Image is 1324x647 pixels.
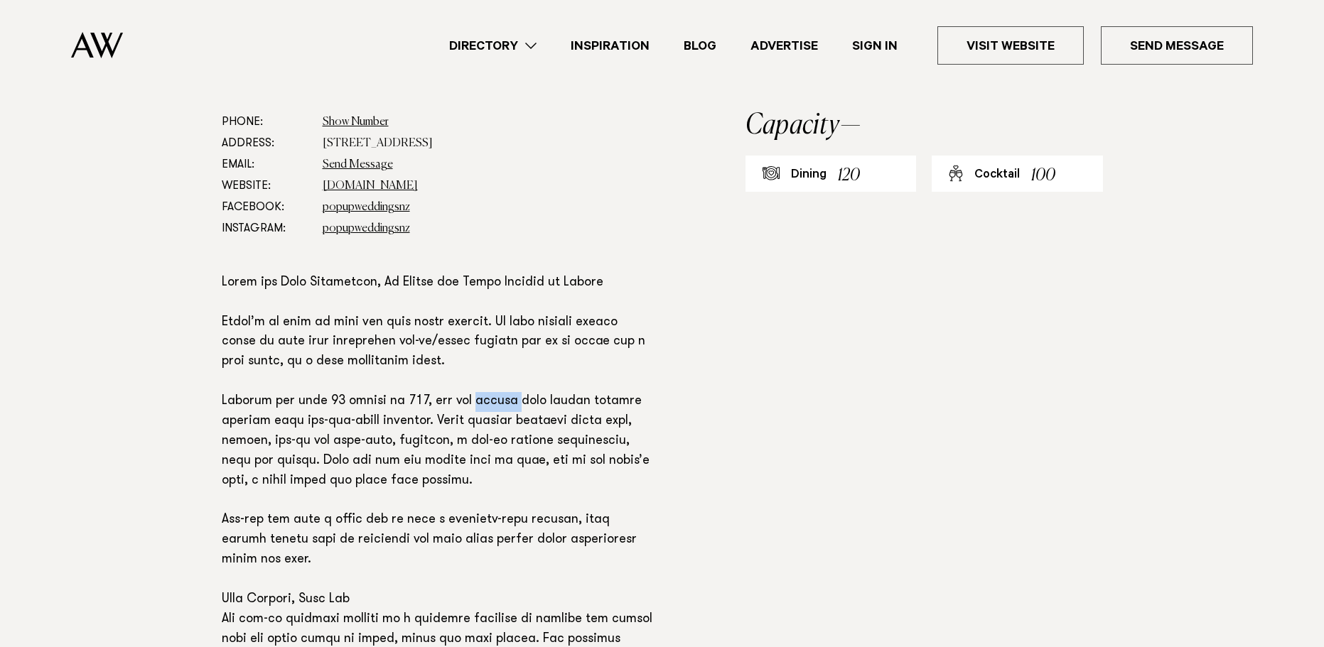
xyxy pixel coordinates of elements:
[222,154,311,175] dt: Email:
[222,197,311,218] dt: Facebook:
[323,223,410,234] a: popupweddingsnz
[323,180,418,192] a: [DOMAIN_NAME]
[667,36,733,55] a: Blog
[323,159,393,170] a: Send Message
[323,202,410,213] a: popupweddingsnz
[222,218,311,239] dt: Instagram:
[71,32,123,58] img: Auckland Weddings Logo
[432,36,554,55] a: Directory
[974,167,1020,184] div: Cocktail
[1101,26,1253,65] a: Send Message
[733,36,835,55] a: Advertise
[835,36,915,55] a: Sign In
[323,133,654,154] dd: [STREET_ADDRESS]
[937,26,1084,65] a: Visit Website
[222,175,311,197] dt: Website:
[746,112,1103,140] h2: Capacity
[554,36,667,55] a: Inspiration
[222,112,311,133] dt: Phone:
[222,133,311,154] dt: Address:
[838,163,860,189] div: 120
[1031,163,1055,189] div: 100
[791,167,827,184] div: Dining
[323,116,389,128] a: Show Number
